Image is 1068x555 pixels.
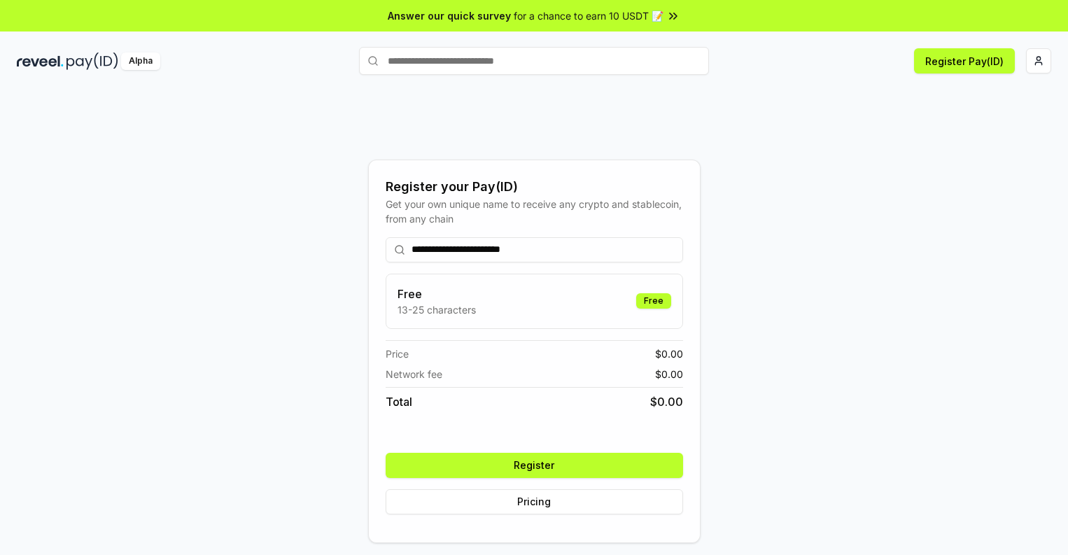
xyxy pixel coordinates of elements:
[386,197,683,226] div: Get your own unique name to receive any crypto and stablecoin, from any chain
[386,367,442,381] span: Network fee
[386,489,683,514] button: Pricing
[386,346,409,361] span: Price
[655,346,683,361] span: $ 0.00
[388,8,511,23] span: Answer our quick survey
[514,8,663,23] span: for a chance to earn 10 USDT 📝
[66,52,118,70] img: pay_id
[398,286,476,302] h3: Free
[398,302,476,317] p: 13-25 characters
[914,48,1015,73] button: Register Pay(ID)
[636,293,671,309] div: Free
[386,177,683,197] div: Register your Pay(ID)
[650,393,683,410] span: $ 0.00
[17,52,64,70] img: reveel_dark
[655,367,683,381] span: $ 0.00
[386,393,412,410] span: Total
[121,52,160,70] div: Alpha
[386,453,683,478] button: Register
